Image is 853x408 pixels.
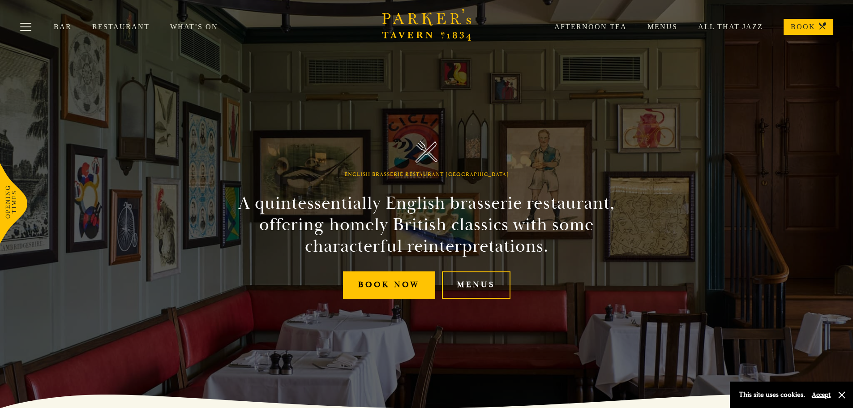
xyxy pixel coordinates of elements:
[343,271,435,299] a: Book Now
[837,391,846,399] button: Close and accept
[442,271,510,299] a: Menus
[739,388,805,401] p: This site uses cookies.
[344,172,509,178] h1: English Brasserie Restaurant [GEOGRAPHIC_DATA]
[416,141,437,163] img: Parker's Tavern Brasserie Cambridge
[812,391,831,399] button: Accept
[223,193,631,257] h2: A quintessentially English brasserie restaurant, offering homely British classics with some chara...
